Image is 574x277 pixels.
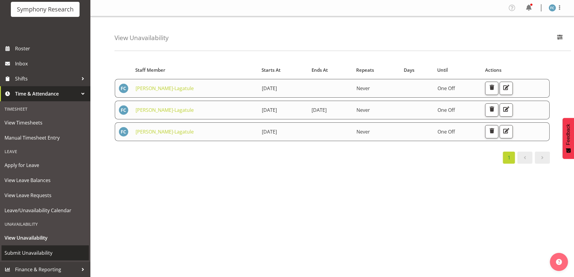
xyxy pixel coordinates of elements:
span: Never [356,107,370,113]
span: Shifts [15,74,78,83]
span: Never [356,85,370,92]
span: Finance & Reporting [15,265,78,274]
div: Unavailability [2,218,89,230]
span: Staff Member [135,67,165,74]
span: Time & Attendance [15,89,78,98]
span: Until [437,67,448,74]
span: One Off [438,107,455,113]
button: Delete Unavailability [485,103,498,117]
span: [DATE] [262,128,277,135]
span: View Timesheets [5,118,86,127]
a: [PERSON_NAME]-Lagatule [136,107,194,113]
a: Leave/Unavailability Calendar [2,203,89,218]
span: View Leave Balances [5,176,86,185]
span: Apply for Leave [5,161,86,170]
span: One Off [438,128,455,135]
span: Days [404,67,414,74]
div: Timesheet [2,103,89,115]
a: Apply for Leave [2,158,89,173]
span: [DATE] [312,107,327,113]
span: One Off [438,85,455,92]
a: [PERSON_NAME]-Lagatule [136,128,194,135]
a: Submit Unavailability [2,245,89,260]
button: Edit Unavailability [500,125,513,138]
a: View Leave Balances [2,173,89,188]
button: Edit Unavailability [500,82,513,95]
img: help-xxl-2.png [556,259,562,265]
a: View Timesheets [2,115,89,130]
img: fisi-cook-lagatule1979.jpg [549,4,556,11]
span: Leave/Unavailability Calendar [5,206,86,215]
span: Submit Unavailability [5,248,86,257]
span: [DATE] [262,85,277,92]
h4: View Unavailability [114,34,168,41]
span: Ends At [312,67,328,74]
button: Delete Unavailability [485,125,498,138]
span: View Unavailability [5,233,86,242]
span: Roster [15,44,87,53]
a: Manual Timesheet Entry [2,130,89,145]
a: View Leave Requests [2,188,89,203]
a: View Unavailability [2,230,89,245]
span: Starts At [262,67,281,74]
a: [PERSON_NAME]-Lagatule [136,85,194,92]
span: Never [356,128,370,135]
button: Edit Unavailability [500,103,513,117]
img: fisi-cook-lagatule1979.jpg [119,105,128,115]
span: View Leave Requests [5,191,86,200]
span: Repeats [356,67,374,74]
img: fisi-cook-lagatule1979.jpg [119,83,128,93]
span: [DATE] [262,107,277,113]
span: Feedback [566,124,571,145]
div: Symphony Research [17,5,74,14]
span: Manual Timesheet Entry [5,133,86,142]
img: fisi-cook-lagatule1979.jpg [119,127,128,137]
button: Delete Unavailability [485,82,498,95]
button: Feedback - Show survey [563,118,574,159]
span: Inbox [15,59,87,68]
div: Leave [2,145,89,158]
button: Filter Employees [554,31,566,45]
span: Actions [485,67,501,74]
